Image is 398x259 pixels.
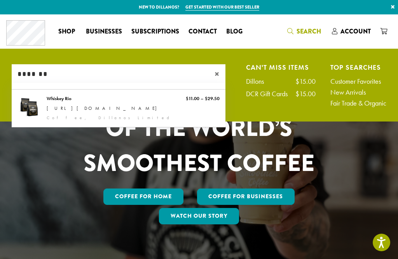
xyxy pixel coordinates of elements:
[215,69,225,79] span: ×
[295,78,316,85] div: $15.00
[131,27,179,37] span: Subscriptions
[159,208,239,224] a: Watch Our Story
[54,25,81,38] a: Shop
[330,89,386,96] a: New Arrivals
[54,76,344,181] h1: CELEBRATING 33 YEARS OF THE WORLD’S SMOOTHEST COFFEE
[226,27,243,37] span: Blog
[189,27,217,37] span: Contact
[330,78,386,85] a: Customer Favorites
[297,27,321,36] span: Search
[246,78,272,85] div: Dillons
[283,25,327,38] a: Search
[246,90,295,97] div: DCR Gift Cards
[185,4,259,11] a: Get started with our best seller
[330,100,386,107] a: Fair Trade & Organic
[295,90,316,97] div: $15.00
[330,64,386,70] h4: Top Searches
[86,27,122,37] span: Businesses
[103,189,183,205] a: Coffee for Home
[340,27,371,36] span: Account
[58,27,75,37] span: Shop
[197,189,295,205] a: Coffee For Businesses
[246,64,316,70] h4: Can't Miss Items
